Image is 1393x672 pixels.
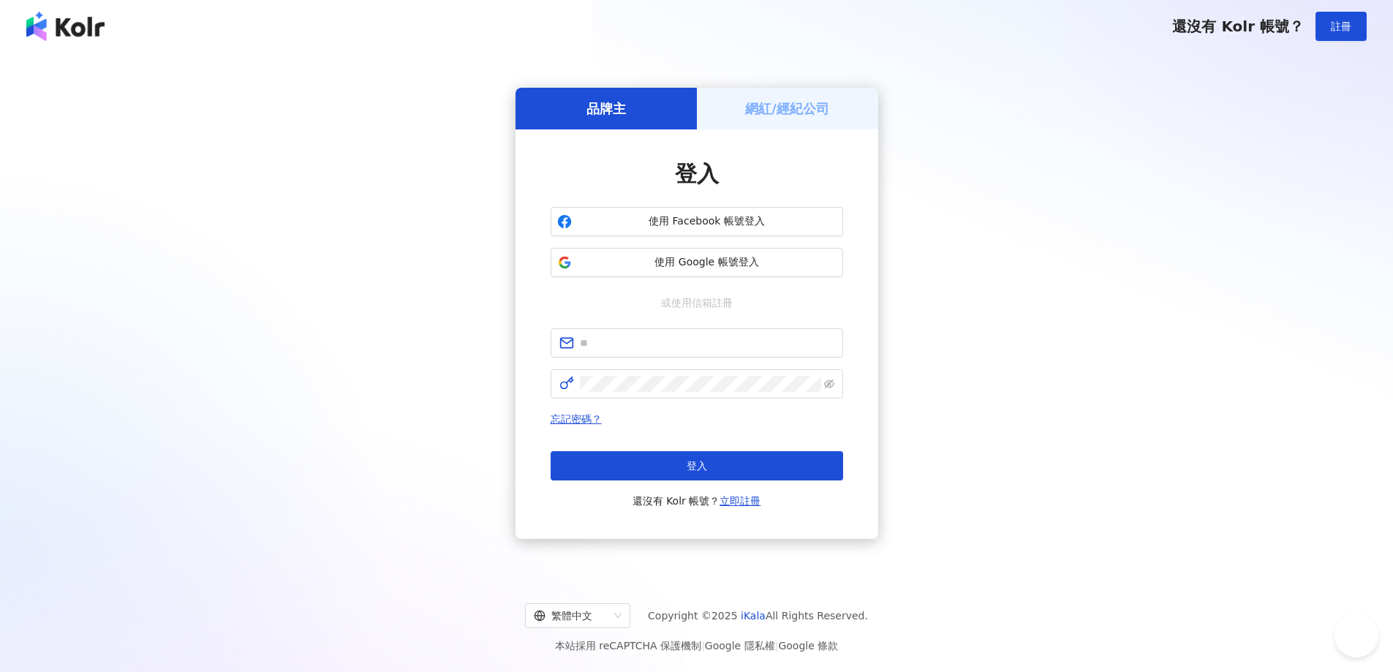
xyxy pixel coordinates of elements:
[648,607,868,624] span: Copyright © 2025 All Rights Reserved.
[705,640,775,652] a: Google 隱私權
[555,637,838,654] span: 本站採用 reCAPTCHA 保護機制
[578,255,837,270] span: 使用 Google 帳號登入
[778,640,838,652] a: Google 條款
[551,248,843,277] button: 使用 Google 帳號登入
[26,12,105,41] img: logo
[720,495,760,507] a: 立即註冊
[1172,18,1304,35] span: 還沒有 Kolr 帳號？
[745,99,829,118] h5: 網紅/經紀公司
[551,413,602,425] a: 忘記密碼？
[701,640,705,652] span: |
[775,640,779,652] span: |
[1315,12,1367,41] button: 註冊
[1331,20,1351,32] span: 註冊
[578,214,837,229] span: 使用 Facebook 帳號登入
[675,161,719,186] span: 登入
[586,99,626,118] h5: 品牌主
[824,379,834,389] span: eye-invisible
[687,460,707,472] span: 登入
[633,492,761,510] span: 還沒有 Kolr 帳號？
[651,295,743,311] span: 或使用信箱註冊
[551,207,843,236] button: 使用 Facebook 帳號登入
[534,604,608,627] div: 繁體中文
[1335,614,1378,657] iframe: Help Scout Beacon - Open
[551,451,843,480] button: 登入
[741,610,766,622] a: iKala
